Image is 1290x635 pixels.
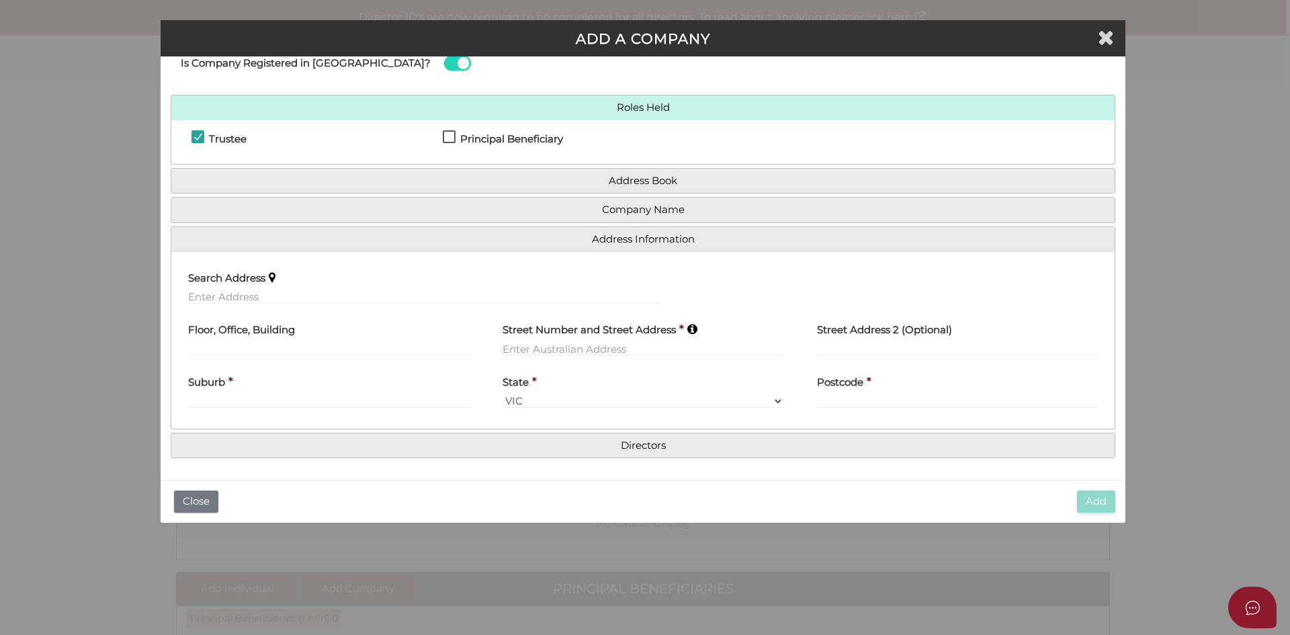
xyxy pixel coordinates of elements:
[817,377,863,388] h4: Postcode
[1077,491,1115,513] button: Add
[503,341,783,356] input: Enter Australian Address
[181,234,1105,245] a: Address Information
[188,290,660,304] input: Enter Address
[174,491,218,513] button: Close
[1228,587,1277,628] button: Open asap
[503,325,676,336] h4: Street Number and Street Address
[687,323,697,335] i: Keep typing in your address(including suburb) until it appears
[188,273,265,284] h4: Search Address
[503,377,529,388] h4: State
[817,325,952,336] h4: Street Address 2 (Optional)
[181,440,1105,452] a: Directors
[188,377,225,388] h4: Suburb
[269,271,275,283] i: Keep typing in your address(including suburb) until it appears
[188,325,295,336] h4: Floor, Office, Building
